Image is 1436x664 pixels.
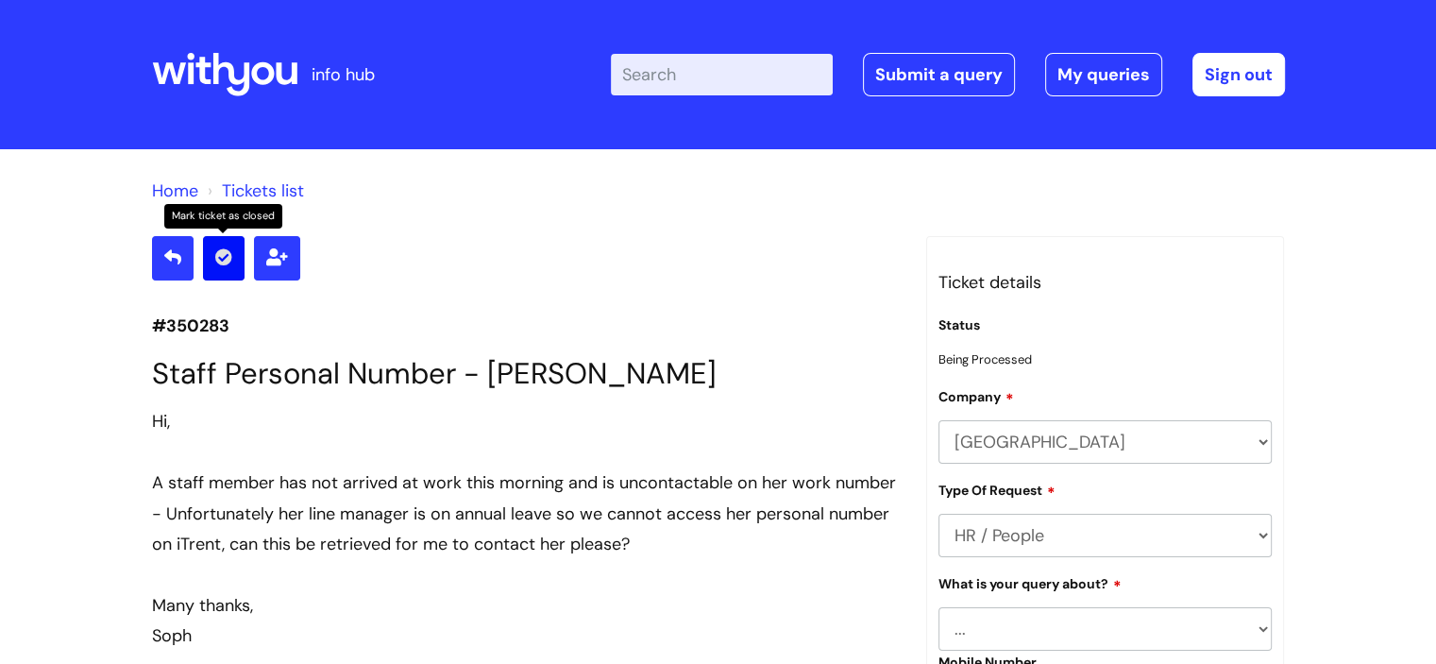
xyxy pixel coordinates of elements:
[611,54,833,95] input: Search
[312,60,375,90] p: info hub
[938,349,1273,370] p: Being Processed
[152,179,198,202] a: Home
[164,204,282,229] div: Mark ticket as closed
[152,468,898,559] div: A staff member has not arrived at work this morning and is uncontactable on her work number - Unf...
[1192,53,1285,96] a: Sign out
[938,317,980,333] label: Status
[938,386,1014,405] label: Company
[938,267,1273,298] h3: Ticket details
[863,53,1015,96] a: Submit a query
[938,573,1122,592] label: What is your query about?
[152,356,898,391] h1: Staff Personal Number - [PERSON_NAME]
[1045,53,1162,96] a: My queries
[152,590,898,652] div: Many thanks, Soph
[222,179,304,202] a: Tickets list
[203,176,304,206] li: Tickets list
[938,480,1056,499] label: Type Of Request
[611,53,1285,96] div: | -
[152,406,898,436] div: Hi,
[152,311,898,341] p: #350283
[152,176,198,206] li: Solution home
